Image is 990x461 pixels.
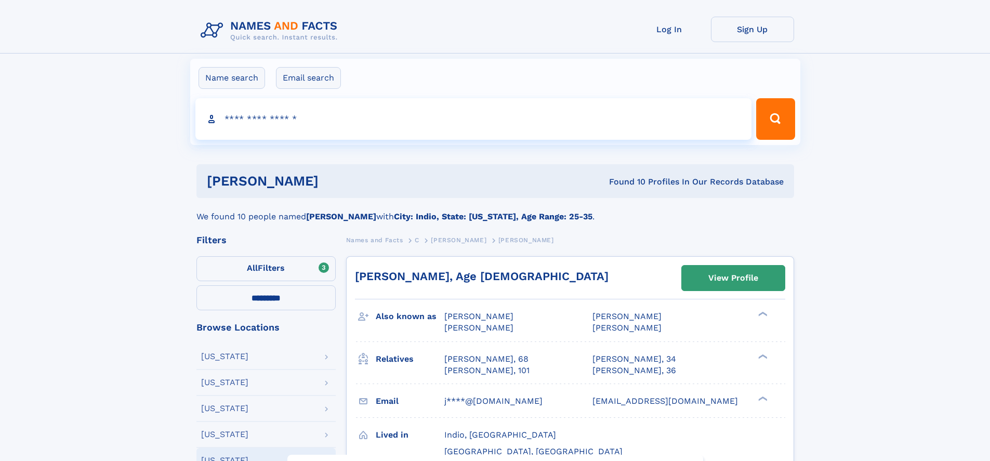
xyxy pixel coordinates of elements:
[682,266,785,291] a: View Profile
[444,430,556,440] span: Indio, [GEOGRAPHIC_DATA]
[376,426,444,444] h3: Lived in
[196,256,336,281] label: Filters
[444,353,529,365] a: [PERSON_NAME], 68
[201,430,248,439] div: [US_STATE]
[207,175,464,188] h1: [PERSON_NAME]
[464,176,784,188] div: Found 10 Profiles In Our Records Database
[196,323,336,332] div: Browse Locations
[376,350,444,368] h3: Relatives
[592,353,676,365] a: [PERSON_NAME], 34
[201,404,248,413] div: [US_STATE]
[355,270,609,283] a: [PERSON_NAME], Age [DEMOGRAPHIC_DATA]
[196,235,336,245] div: Filters
[444,446,623,456] span: [GEOGRAPHIC_DATA], [GEOGRAPHIC_DATA]
[592,365,676,376] a: [PERSON_NAME], 36
[711,17,794,42] a: Sign Up
[247,263,258,273] span: All
[628,17,711,42] a: Log In
[756,395,768,402] div: ❯
[592,396,738,406] span: [EMAIL_ADDRESS][DOMAIN_NAME]
[708,266,758,290] div: View Profile
[201,352,248,361] div: [US_STATE]
[195,98,752,140] input: search input
[201,378,248,387] div: [US_STATE]
[756,353,768,360] div: ❯
[756,311,768,318] div: ❯
[431,236,486,244] span: [PERSON_NAME]
[415,233,419,246] a: C
[498,236,554,244] span: [PERSON_NAME]
[415,236,419,244] span: C
[592,311,662,321] span: [PERSON_NAME]
[196,17,346,45] img: Logo Names and Facts
[756,98,795,140] button: Search Button
[394,212,592,221] b: City: Indio, State: [US_STATE], Age Range: 25-35
[199,67,265,89] label: Name search
[276,67,341,89] label: Email search
[376,392,444,410] h3: Email
[196,198,794,223] div: We found 10 people named with .
[444,311,513,321] span: [PERSON_NAME]
[592,323,662,333] span: [PERSON_NAME]
[444,323,513,333] span: [PERSON_NAME]
[431,233,486,246] a: [PERSON_NAME]
[376,308,444,325] h3: Also known as
[306,212,376,221] b: [PERSON_NAME]
[346,233,403,246] a: Names and Facts
[444,365,530,376] a: [PERSON_NAME], 101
